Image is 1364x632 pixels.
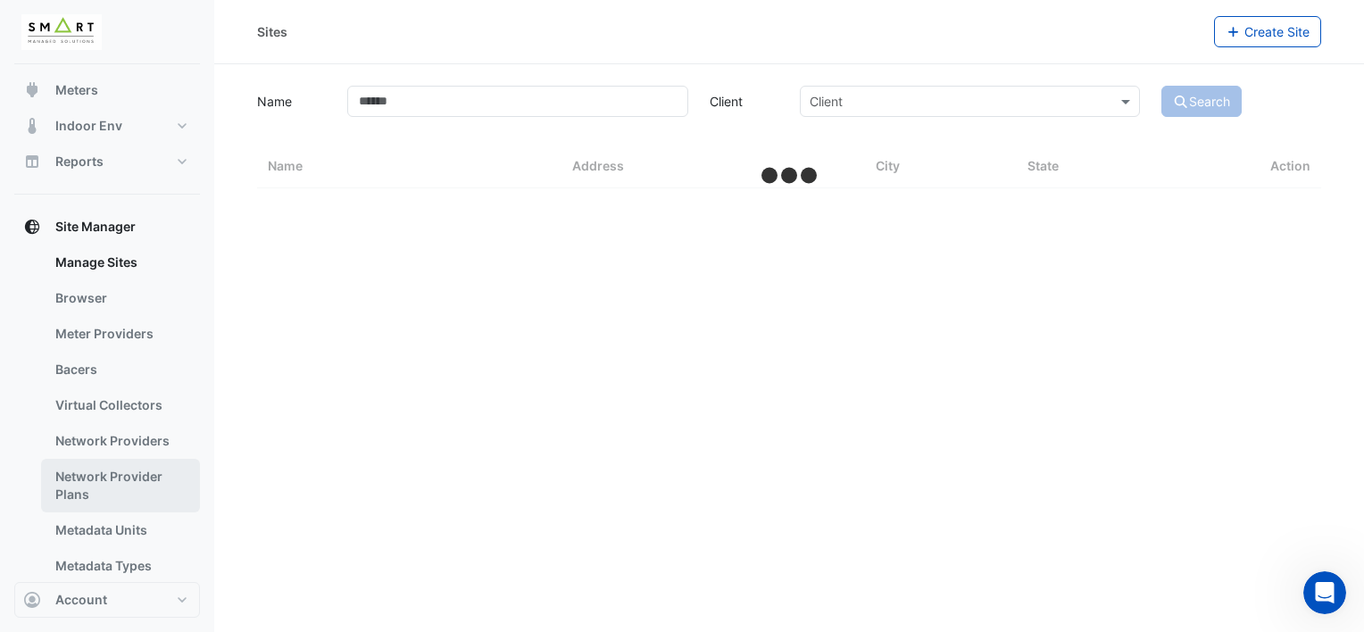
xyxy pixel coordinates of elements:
[23,117,41,135] app-icon: Indoor Env
[21,14,102,50] img: Company Logo
[41,548,200,584] a: Metadata Types
[55,591,107,609] span: Account
[41,387,200,423] a: Virtual Collectors
[14,209,200,245] button: Site Manager
[1214,16,1322,47] button: Create Site
[41,459,200,512] a: Network Provider Plans
[14,582,200,618] button: Account
[268,158,303,173] span: Name
[1303,571,1346,614] iframe: Intercom live chat
[41,512,200,548] a: Metadata Units
[572,158,624,173] span: Address
[55,117,122,135] span: Indoor Env
[14,72,200,108] button: Meters
[1270,156,1310,177] span: Action
[41,280,200,316] a: Browser
[41,352,200,387] a: Bacers
[41,245,200,280] a: Manage Sites
[876,158,900,173] span: City
[23,81,41,99] app-icon: Meters
[246,86,337,117] label: Name
[1244,24,1310,39] span: Create Site
[14,108,200,144] button: Indoor Env
[23,218,41,236] app-icon: Site Manager
[55,218,136,236] span: Site Manager
[257,22,287,41] div: Sites
[41,316,200,352] a: Meter Providers
[14,144,200,179] button: Reports
[23,153,41,170] app-icon: Reports
[1027,158,1059,173] span: State
[55,81,98,99] span: Meters
[55,153,104,170] span: Reports
[41,423,200,459] a: Network Providers
[699,86,789,117] label: Client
